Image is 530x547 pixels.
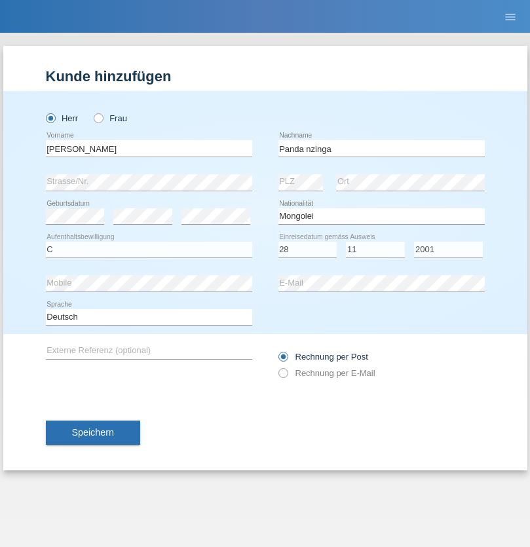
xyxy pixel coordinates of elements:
[504,10,517,24] i: menu
[94,113,127,123] label: Frau
[278,352,368,362] label: Rechnung per Post
[497,12,523,20] a: menu
[72,427,114,438] span: Speichern
[94,113,102,122] input: Frau
[46,113,79,123] label: Herr
[278,352,287,368] input: Rechnung per Post
[278,368,375,378] label: Rechnung per E-Mail
[46,113,54,122] input: Herr
[46,68,485,85] h1: Kunde hinzufügen
[46,421,140,445] button: Speichern
[278,368,287,385] input: Rechnung per E-Mail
